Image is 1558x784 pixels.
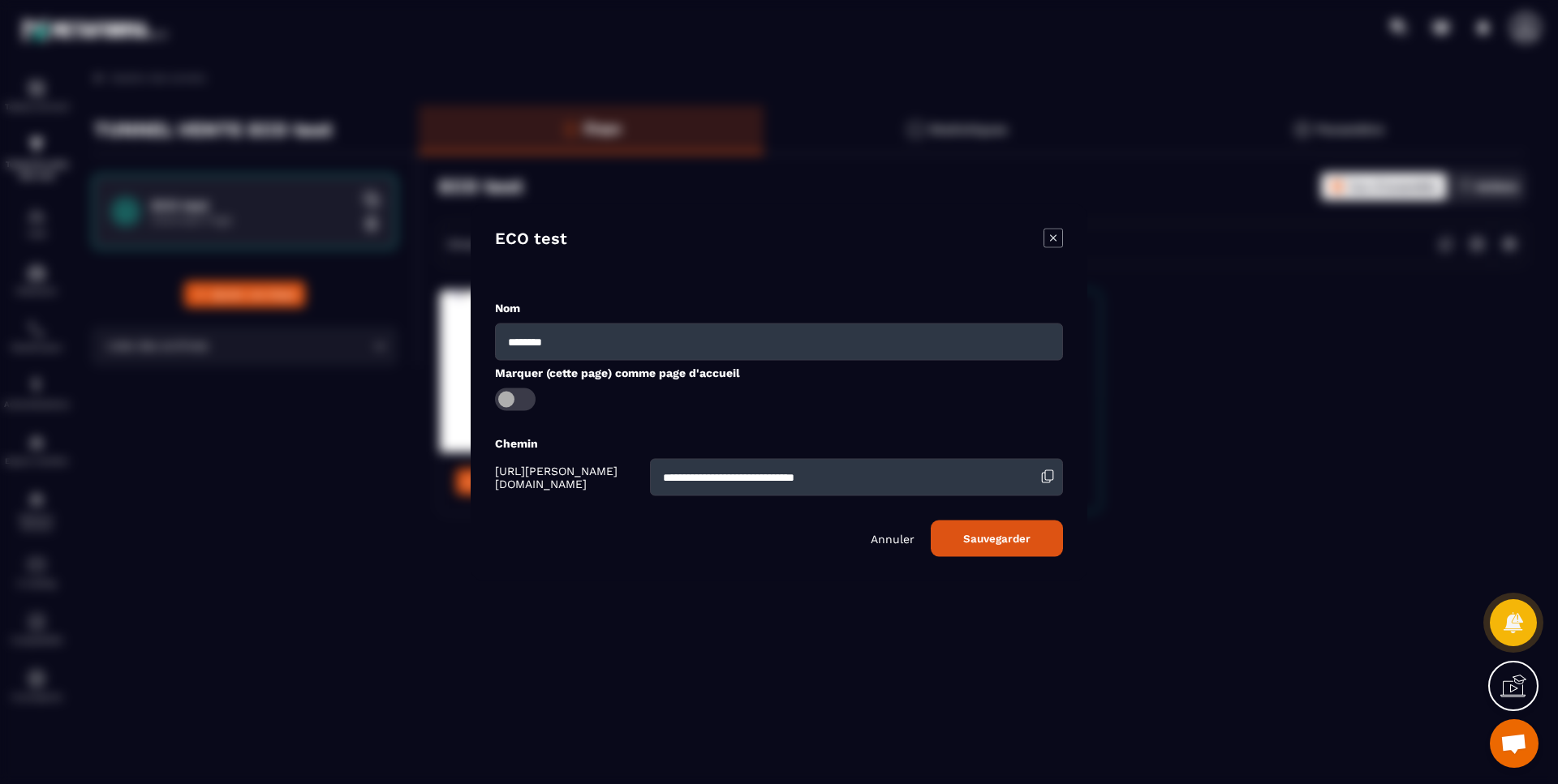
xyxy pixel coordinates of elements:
[495,366,740,379] label: Marquer (cette page) comme page d'accueil
[1490,719,1539,768] div: Ouvrir le chat
[495,301,520,314] label: Nom
[871,532,915,545] p: Annuler
[495,464,646,490] span: [URL][PERSON_NAME][DOMAIN_NAME]
[495,436,538,449] label: Chemin
[931,520,1063,556] button: Sauvegarder
[495,228,567,251] h4: ECO test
